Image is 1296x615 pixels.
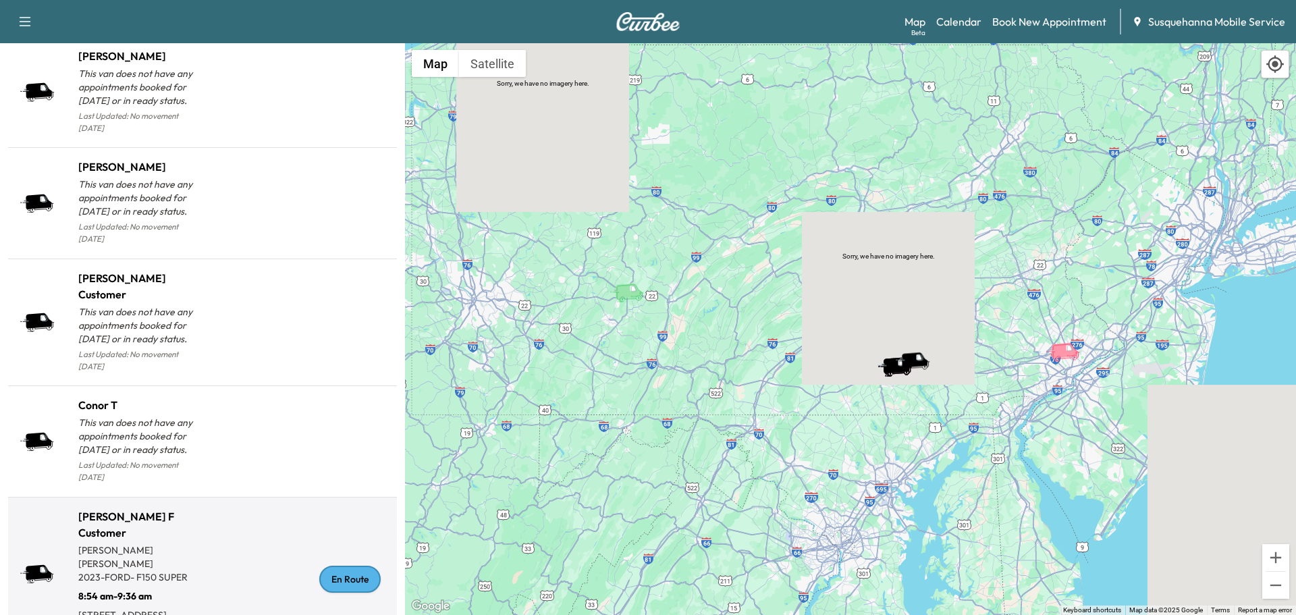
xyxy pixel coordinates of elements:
a: Open this area in Google Maps (opens a new window) [408,597,453,615]
a: Report a map error [1238,606,1292,614]
gmp-advanced-marker: Ramon O [1045,328,1092,352]
button: Show street map [412,50,459,77]
h1: [PERSON_NAME] Customer [78,270,202,302]
h1: [PERSON_NAME] [78,159,202,175]
div: Beta [911,28,925,38]
div: En Route [319,566,381,593]
p: Last Updated: No movement [DATE] [78,107,202,137]
gmp-advanced-marker: Conor T [877,343,924,367]
a: Terms (opens in new tab) [1211,606,1230,614]
p: Last Updated: No movement [DATE] [78,456,202,486]
p: This van does not have any appointments booked for [DATE] or in ready status. [78,178,202,218]
gmp-advanced-marker: Bridgett F Customer [895,338,942,361]
span: Map data ©2025 Google [1129,606,1203,614]
p: Last Updated: No movement [DATE] [78,346,202,375]
p: Last Updated: No movement [DATE] [78,218,202,248]
p: [PERSON_NAME] [PERSON_NAME] [78,543,202,570]
h1: [PERSON_NAME] [78,48,202,64]
button: Keyboard shortcuts [1063,606,1121,615]
p: 2023 - FORD - F150 SUPER [78,570,202,584]
button: Zoom out [1262,572,1289,599]
p: This van does not have any appointments booked for [DATE] or in ready status. [78,305,202,346]
img: Curbee Logo [616,12,680,31]
p: This van does not have any appointments booked for [DATE] or in ready status. [78,416,202,456]
img: Google [408,597,453,615]
a: Book New Appointment [992,14,1106,30]
h1: [PERSON_NAME] F Customer [78,508,202,541]
button: Zoom in [1262,544,1289,571]
a: MapBeta [905,14,925,30]
a: Calendar [936,14,981,30]
h1: Conor T [78,397,202,413]
gmp-advanced-marker: Jeff B [609,269,656,292]
span: Susquehanna Mobile Service [1148,14,1285,30]
p: This van does not have any appointments booked for [DATE] or in ready status. [78,67,202,107]
p: 8:54 am - 9:36 am [78,584,202,603]
div: Recenter map [1261,50,1289,78]
button: Show satellite imagery [459,50,526,77]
